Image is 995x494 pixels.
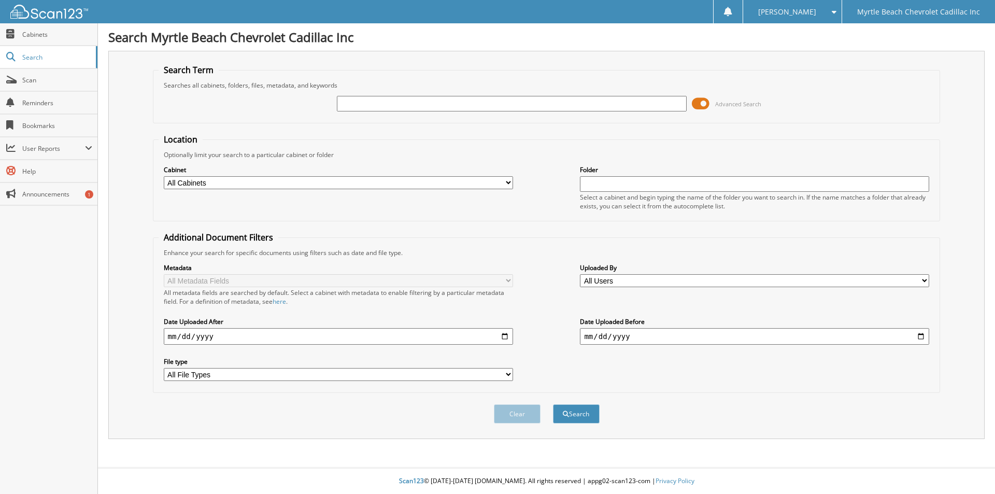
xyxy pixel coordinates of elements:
[656,476,694,485] a: Privacy Policy
[715,100,761,108] span: Advanced Search
[22,53,91,62] span: Search
[22,121,92,130] span: Bookmarks
[22,76,92,84] span: Scan
[98,469,995,494] div: © [DATE]-[DATE] [DOMAIN_NAME]. All rights reserved | appg02-scan123-com |
[399,476,424,485] span: Scan123
[159,150,935,159] div: Optionally limit your search to a particular cabinet or folder
[580,165,929,174] label: Folder
[273,297,286,306] a: here
[164,263,513,272] label: Metadata
[164,317,513,326] label: Date Uploaded After
[108,29,985,46] h1: Search Myrtle Beach Chevrolet Cadillac Inc
[22,190,92,199] span: Announcements
[580,193,929,210] div: Select a cabinet and begin typing the name of the folder you want to search in. If the name match...
[22,98,92,107] span: Reminders
[22,167,92,176] span: Help
[164,328,513,345] input: start
[159,232,278,243] legend: Additional Document Filters
[580,263,929,272] label: Uploaded By
[85,190,93,199] div: 1
[10,5,88,19] img: scan123-logo-white.svg
[164,357,513,366] label: File type
[553,404,600,424] button: Search
[164,288,513,306] div: All metadata fields are searched by default. Select a cabinet with metadata to enable filtering b...
[164,165,513,174] label: Cabinet
[22,144,85,153] span: User Reports
[580,328,929,345] input: end
[857,9,980,15] span: Myrtle Beach Chevrolet Cadillac Inc
[494,404,541,424] button: Clear
[159,134,203,145] legend: Location
[159,64,219,76] legend: Search Term
[159,248,935,257] div: Enhance your search for specific documents using filters such as date and file type.
[22,30,92,39] span: Cabinets
[758,9,816,15] span: [PERSON_NAME]
[580,317,929,326] label: Date Uploaded Before
[159,81,935,90] div: Searches all cabinets, folders, files, metadata, and keywords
